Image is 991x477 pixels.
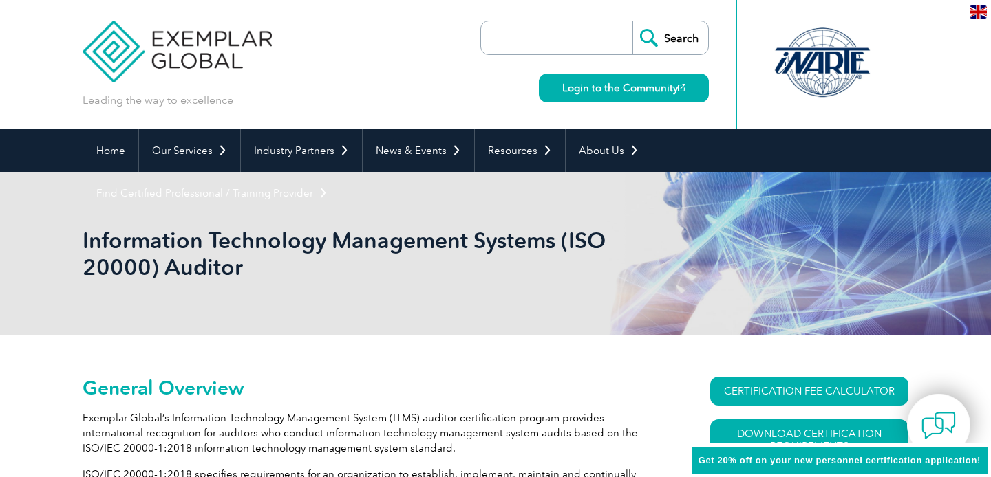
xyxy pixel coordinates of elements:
h2: General Overview [83,377,661,399]
span: Get 20% off on your new personnel certification application! [699,455,981,465]
a: Industry Partners [241,129,362,172]
h1: Information Technology Management Systems (ISO 20000) Auditor [83,227,611,280]
a: Resources [475,129,565,172]
img: open_square.png [678,84,685,91]
a: Login to the Community [539,74,709,102]
a: About Us [566,129,652,172]
p: Exemplar Global’s Information Technology Management System (ITMS) auditor certification program p... [83,410,661,456]
a: News & Events [363,129,474,172]
a: Home [83,129,138,172]
a: Our Services [139,129,240,172]
img: contact-chat.png [921,408,956,443]
p: Leading the way to excellence [83,93,233,108]
img: en [970,5,987,19]
input: Search [632,21,708,54]
a: Download Certification Requirements [710,419,908,461]
a: Find Certified Professional / Training Provider [83,172,341,214]
a: CERTIFICATION FEE CALCULATOR [710,377,908,406]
